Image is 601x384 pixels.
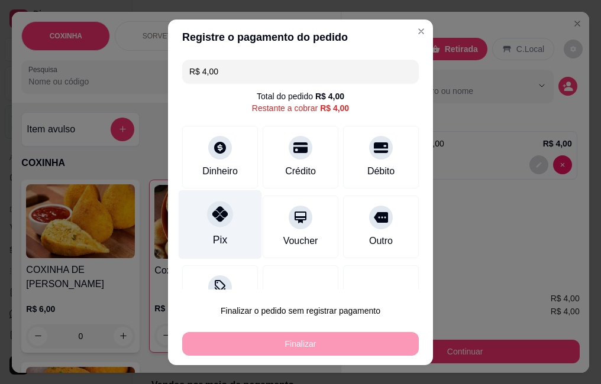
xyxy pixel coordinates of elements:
div: R$ 4,00 [320,102,349,114]
button: Close [412,22,431,41]
div: R$ 4,00 [315,90,344,102]
div: Voucher [283,234,318,248]
div: Dinheiro [202,164,238,178]
input: Ex.: hambúrguer de cordeiro [189,60,412,83]
header: Registre o pagamento do pedido [168,19,433,55]
div: Total do pedido [257,90,344,102]
button: Finalizar o pedido sem registrar pagamento [182,299,419,323]
div: Outro [369,234,393,248]
div: Restante a cobrar [252,102,349,114]
div: Pix [213,232,227,248]
div: Débito [367,164,395,178]
div: Crédito [285,164,316,178]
